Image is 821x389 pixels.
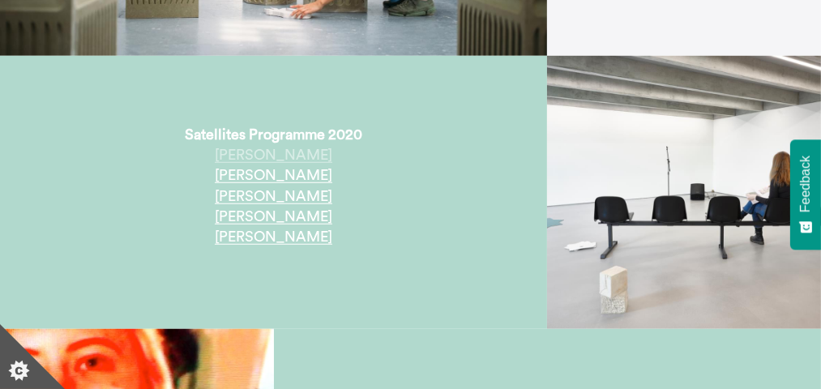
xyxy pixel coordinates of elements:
[790,139,821,250] button: Feedback - Show survey
[215,147,332,163] a: [PERSON_NAME]
[215,229,332,245] a: [PERSON_NAME]
[215,168,332,183] a: [PERSON_NAME]
[547,56,821,330] img: Sulaïman Majali, 'saracen go home', mixed media installation, 2020, Collective, Edinburgh. Photo ...
[215,209,332,224] a: [PERSON_NAME]
[798,156,813,212] span: Feedback
[215,189,332,204] a: [PERSON_NAME]
[185,127,362,142] strong: Satellites Programme 2020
